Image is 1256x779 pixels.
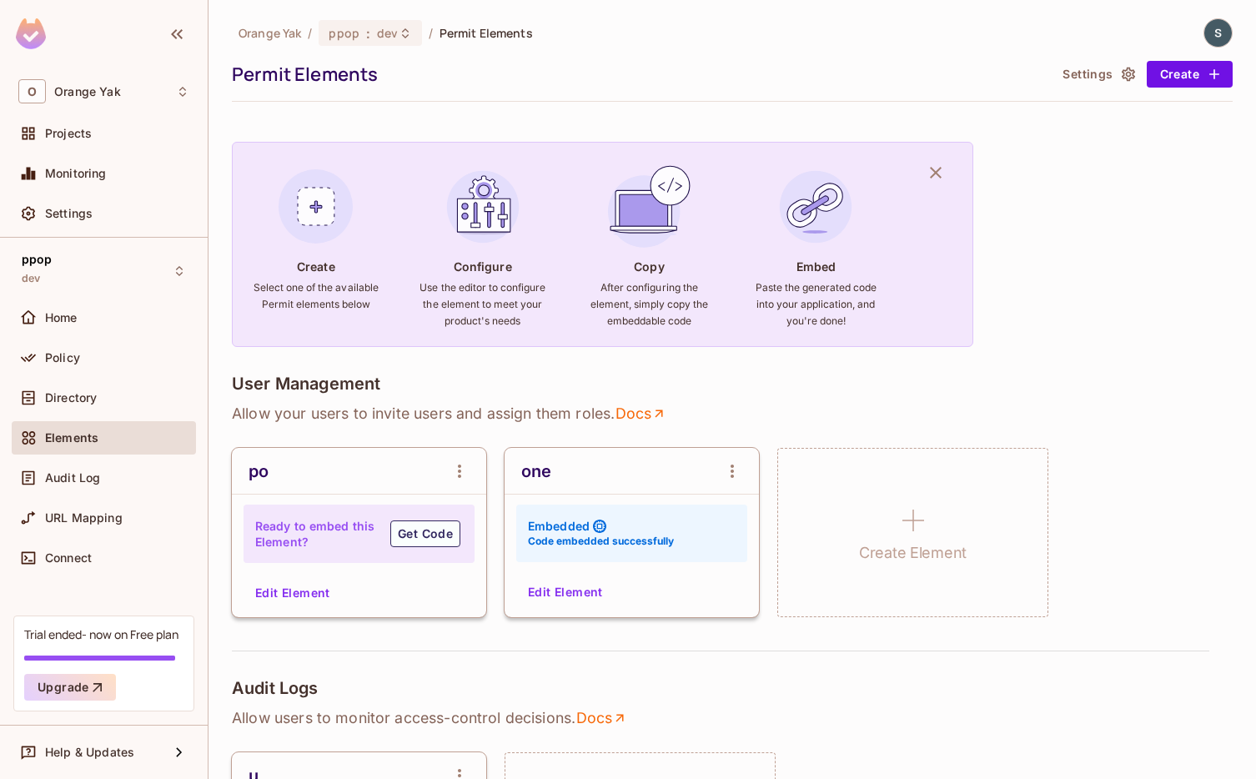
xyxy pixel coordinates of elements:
button: Edit Element [249,580,337,606]
img: Copy Element [604,162,694,252]
span: dev [377,25,398,41]
h4: Copy [634,259,664,274]
li: / [308,25,312,41]
h4: Ready to embed this Element? [255,518,375,550]
span: URL Mapping [45,511,123,525]
h6: After configuring the element, simply copy the embeddable code [585,279,712,329]
button: Get Code [390,520,460,547]
h4: Embed [796,259,836,274]
span: : [365,27,371,40]
a: Docs [615,404,667,424]
h6: Use the editor to configure the element to meet your product's needs [420,279,546,329]
span: Settings [45,207,93,220]
h6: Code embedded successfully [528,534,674,549]
div: Permit Elements [232,62,1048,87]
img: Create Element [271,162,361,252]
span: dev [22,272,40,285]
h6: Paste the generated code into your application, and you're done! [752,279,879,329]
button: Upgrade [24,674,116,701]
button: open Menu [716,455,749,488]
span: O [18,79,46,103]
button: Settings [1056,61,1139,88]
span: ppop [22,253,53,266]
button: open Menu [443,455,476,488]
span: Projects [45,127,92,140]
h1: Create Element [859,540,967,565]
img: Configure Element [438,162,528,252]
a: Docs [575,708,628,728]
span: Home [45,311,78,324]
img: shuvyankor@gmail.com [1204,19,1232,47]
h4: Configure [454,259,512,274]
h4: User Management [232,374,380,394]
h6: Select one of the available Permit elements below [253,279,379,313]
span: Permit Elements [440,25,533,41]
span: Connect [45,551,92,565]
div: po [249,461,269,481]
span: ppop [329,25,359,41]
button: Edit Element [521,579,610,606]
span: Directory [45,391,97,405]
span: Monitoring [45,167,107,180]
li: / [429,25,433,41]
img: SReyMgAAAABJRU5ErkJggg== [16,18,46,49]
span: the active workspace [239,25,301,41]
p: Allow users to monitor access-control decisions . [232,708,1233,728]
h4: Create [297,259,335,274]
span: Workspace: Orange Yak [54,85,121,98]
span: Elements [45,431,98,445]
img: Embed Element [771,162,861,252]
div: one [521,461,551,481]
span: Policy [45,351,80,364]
div: Trial ended- now on Free plan [24,626,178,642]
button: Create [1147,61,1233,88]
h4: Audit Logs [232,678,319,698]
h4: Embedded [528,518,590,534]
span: Help & Updates [45,746,134,759]
p: Allow your users to invite users and assign them roles . [232,404,1233,424]
span: Audit Log [45,471,100,485]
